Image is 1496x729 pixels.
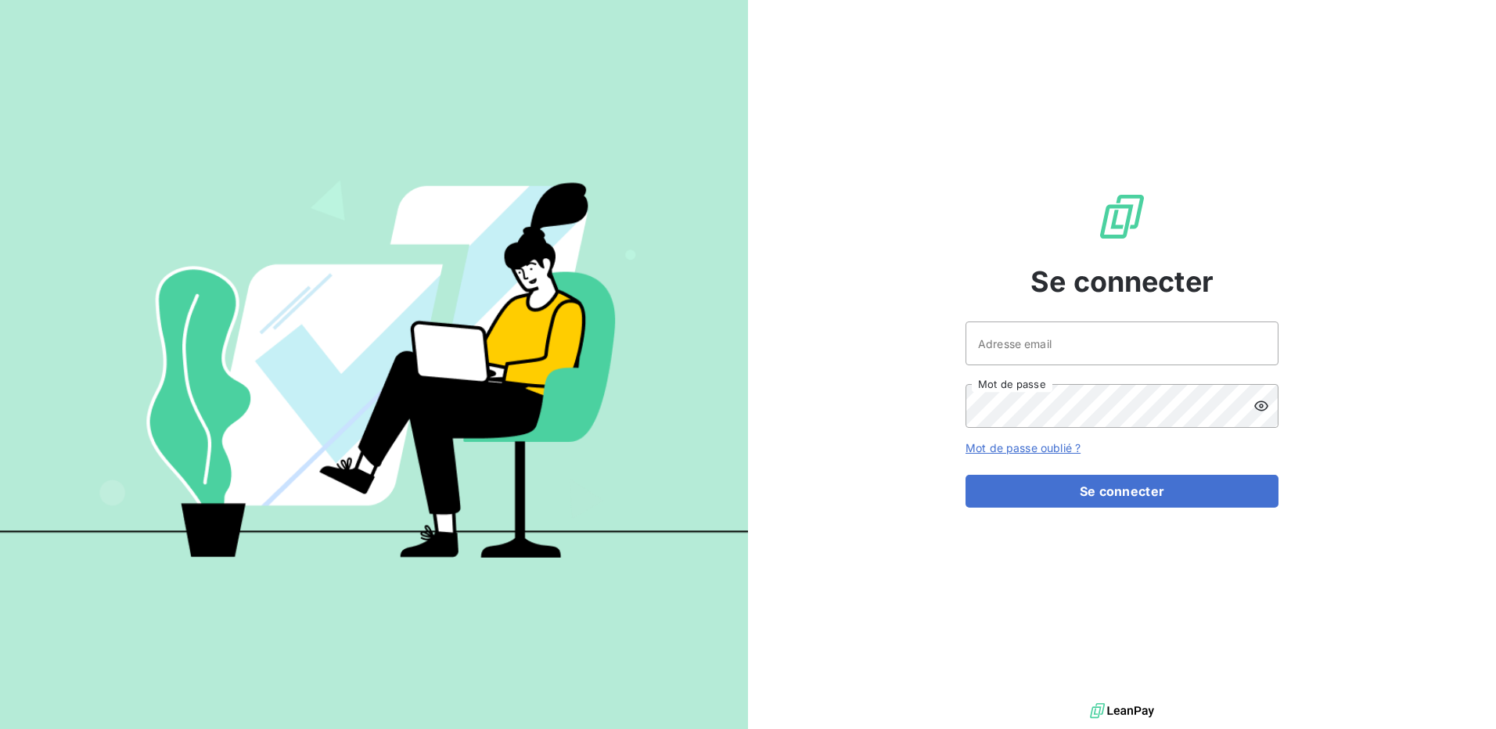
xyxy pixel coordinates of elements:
[1090,699,1154,723] img: logo
[966,441,1081,454] a: Mot de passe oublié ?
[1097,192,1147,242] img: Logo LeanPay
[966,475,1278,508] button: Se connecter
[966,321,1278,365] input: placeholder
[1030,260,1214,303] span: Se connecter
